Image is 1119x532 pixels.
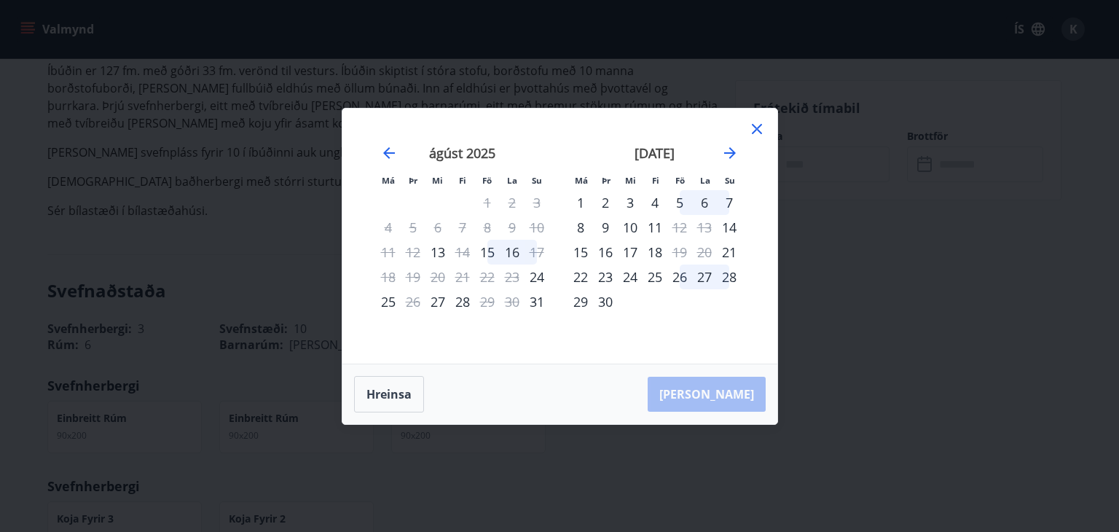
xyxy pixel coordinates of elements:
[482,175,492,186] small: Fö
[401,289,425,314] div: Aðeins útritun í boði
[593,289,618,314] td: Choose þriðjudagur, 30. september 2025 as your check-in date. It’s available.
[425,289,450,314] div: Aðeins innritun í boði
[593,190,618,215] td: Choose þriðjudagur, 2. september 2025 as your check-in date. It’s available.
[401,240,425,265] td: Not available. þriðjudagur, 12. ágúst 2025
[652,175,659,186] small: Fi
[475,240,500,265] div: Aðeins innritun í boði
[425,265,450,289] td: Not available. miðvikudagur, 20. ágúst 2025
[717,265,742,289] td: Choose sunnudagur, 28. september 2025 as your check-in date. It’s available.
[376,289,401,314] td: Choose mánudagur, 25. ágúst 2025 as your check-in date. It’s available.
[450,289,475,314] td: Choose fimmtudagur, 28. ágúst 2025 as your check-in date. It’s available.
[500,240,525,265] td: Choose laugardagur, 16. ágúst 2025 as your check-in date. It’s available.
[667,265,692,289] div: 26
[425,289,450,314] td: Choose miðvikudagur, 27. ágúst 2025 as your check-in date. It’s available.
[717,215,742,240] td: Choose sunnudagur, 14. september 2025 as your check-in date. It’s available.
[475,215,500,240] td: Not available. föstudagur, 8. ágúst 2025
[667,215,692,240] div: Aðeins útritun í boði
[725,175,735,186] small: Su
[643,265,667,289] td: Choose fimmtudagur, 25. september 2025 as your check-in date. It’s available.
[643,190,667,215] div: 4
[667,265,692,289] td: Choose föstudagur, 26. september 2025 as your check-in date. It’s available.
[475,190,500,215] td: Not available. föstudagur, 1. ágúst 2025
[500,289,525,314] td: Not available. laugardagur, 30. ágúst 2025
[618,215,643,240] td: Choose miðvikudagur, 10. september 2025 as your check-in date. It’s available.
[717,240,742,265] div: Aðeins innritun í boði
[568,289,593,314] div: 29
[450,240,475,265] td: Not available. fimmtudagur, 14. ágúst 2025
[667,215,692,240] td: Not available. föstudagur, 12. september 2025
[525,289,549,314] td: Choose sunnudagur, 31. ágúst 2025 as your check-in date. It’s available.
[593,289,618,314] div: 30
[618,215,643,240] div: 10
[525,289,549,314] div: Aðeins innritun í boði
[532,175,542,186] small: Su
[667,240,692,265] td: Not available. föstudagur, 19. september 2025
[380,144,398,162] div: Move backward to switch to the previous month.
[643,265,667,289] div: 25
[500,215,525,240] td: Not available. laugardagur, 9. ágúst 2025
[409,175,417,186] small: Þr
[568,240,593,265] div: 15
[425,215,450,240] td: Not available. miðvikudagur, 6. ágúst 2025
[500,240,525,265] div: 16
[475,265,500,289] td: Not available. föstudagur, 22. ágúst 2025
[568,265,593,289] div: 22
[568,215,593,240] td: Choose mánudagur, 8. september 2025 as your check-in date. It’s available.
[643,190,667,215] td: Choose fimmtudagur, 4. september 2025 as your check-in date. It’s available.
[450,215,475,240] td: Not available. fimmtudagur, 7. ágúst 2025
[618,190,643,215] td: Choose miðvikudagur, 3. september 2025 as your check-in date. It’s available.
[500,190,525,215] td: Not available. laugardagur, 2. ágúst 2025
[568,240,593,265] td: Choose mánudagur, 15. september 2025 as your check-in date. It’s available.
[717,265,742,289] div: 28
[360,126,760,346] div: Calendar
[667,190,692,215] td: Choose föstudagur, 5. september 2025 as your check-in date. It’s available.
[602,175,610,186] small: Þr
[525,265,549,289] td: Choose sunnudagur, 24. ágúst 2025 as your check-in date. It’s available.
[593,265,618,289] td: Choose þriðjudagur, 23. september 2025 as your check-in date. It’s available.
[593,265,618,289] div: 23
[717,215,742,240] div: Aðeins innritun í boði
[525,215,549,240] td: Not available. sunnudagur, 10. ágúst 2025
[525,240,549,265] td: Not available. sunnudagur, 17. ágúst 2025
[376,265,401,289] td: Not available. mánudagur, 18. ágúst 2025
[643,240,667,265] div: 18
[525,190,549,215] td: Not available. sunnudagur, 3. ágúst 2025
[675,175,685,186] small: Fö
[525,265,549,289] div: Aðeins innritun í boði
[376,240,401,265] td: Not available. mánudagur, 11. ágúst 2025
[643,215,667,240] td: Choose fimmtudagur, 11. september 2025 as your check-in date. It’s available.
[568,289,593,314] td: Choose mánudagur, 29. september 2025 as your check-in date. It’s available.
[475,240,500,265] td: Choose föstudagur, 15. ágúst 2025 as your check-in date. It’s available.
[568,190,593,215] td: Choose mánudagur, 1. september 2025 as your check-in date. It’s available.
[692,265,717,289] div: 27
[376,289,401,314] div: 25
[401,215,425,240] td: Not available. þriðjudagur, 5. ágúst 2025
[459,175,466,186] small: Fi
[692,240,717,265] td: Not available. laugardagur, 20. september 2025
[382,175,395,186] small: Má
[635,144,675,162] strong: [DATE]
[475,289,500,314] td: Not available. föstudagur, 29. ágúst 2025
[425,240,450,265] div: Aðeins innritun í boði
[450,240,475,265] div: Aðeins útritun í boði
[717,240,742,265] td: Choose sunnudagur, 21. september 2025 as your check-in date. It’s available.
[450,265,475,289] td: Not available. fimmtudagur, 21. ágúst 2025
[625,175,636,186] small: Mi
[618,240,643,265] td: Choose miðvikudagur, 17. september 2025 as your check-in date. It’s available.
[500,265,525,289] td: Not available. laugardagur, 23. ágúst 2025
[593,240,618,265] td: Choose þriðjudagur, 16. september 2025 as your check-in date. It’s available.
[568,265,593,289] td: Choose mánudagur, 22. september 2025 as your check-in date. It’s available.
[618,190,643,215] div: 3
[450,289,475,314] div: 28
[507,175,517,186] small: La
[525,240,549,265] div: Aðeins útritun í boði
[667,190,692,215] div: 5
[721,144,739,162] div: Move forward to switch to the next month.
[700,175,710,186] small: La
[692,215,717,240] td: Not available. laugardagur, 13. september 2025
[568,215,593,240] div: 8
[717,190,742,215] div: 7
[593,215,618,240] td: Choose þriðjudagur, 9. september 2025 as your check-in date. It’s available.
[692,265,717,289] td: Choose laugardagur, 27. september 2025 as your check-in date. It’s available.
[568,190,593,215] div: 1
